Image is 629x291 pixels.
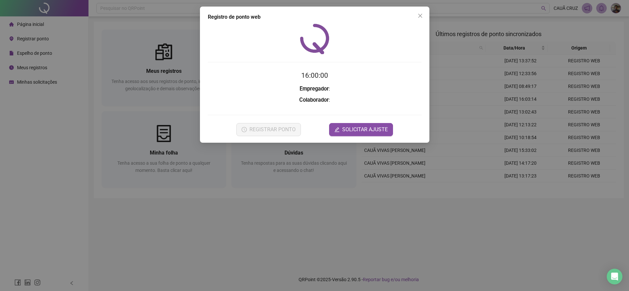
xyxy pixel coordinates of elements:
[208,96,422,104] h3: :
[299,97,329,103] strong: Colaborador
[301,72,328,79] time: 16:00:00
[236,123,301,136] button: REGISTRAR PONTO
[418,13,423,18] span: close
[607,269,622,284] div: Open Intercom Messenger
[334,127,340,132] span: edit
[329,123,393,136] button: editSOLICITAR AJUSTE
[208,13,422,21] div: Registro de ponto web
[208,85,422,93] h3: :
[299,86,328,92] strong: Empregador
[342,126,388,134] span: SOLICITAR AJUSTE
[300,24,329,54] img: QRPoint
[415,10,425,21] button: Close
